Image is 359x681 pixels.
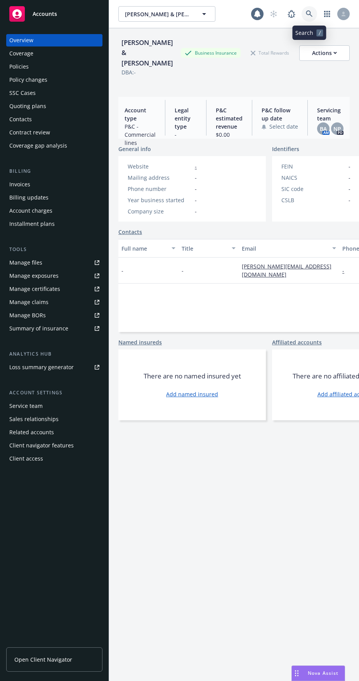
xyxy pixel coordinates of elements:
[6,389,102,397] div: Account settings
[299,45,350,61] button: Actions
[216,106,243,131] span: P&C estimated revenue
[216,131,243,139] span: $0.00
[6,47,102,60] a: Coverage
[9,309,46,322] div: Manage BORs
[349,174,350,182] span: -
[6,322,102,335] a: Summary of insurance
[308,670,338,676] span: Nova Assist
[118,228,142,236] a: Contacts
[6,309,102,322] a: Manage BORs
[6,139,102,152] a: Coverage gap analysis
[6,218,102,230] a: Installment plans
[121,244,167,253] div: Full name
[175,106,197,131] span: Legal entity type
[6,87,102,99] a: SSC Cases
[6,413,102,425] a: Sales relationships
[128,162,192,170] div: Website
[6,74,102,86] a: Policy changes
[272,145,299,153] span: Identifiers
[9,439,74,452] div: Client navigator features
[6,361,102,373] a: Loss summary generator
[6,167,102,175] div: Billing
[9,126,50,139] div: Contract review
[6,296,102,308] a: Manage claims
[302,6,317,22] a: Search
[195,174,197,182] span: -
[6,350,102,358] div: Analytics hub
[262,106,298,122] span: P&C follow up date
[6,191,102,204] a: Billing updates
[349,196,350,204] span: -
[9,270,59,282] div: Manage exposures
[9,139,67,152] div: Coverage gap analysis
[320,125,327,133] span: BA
[281,185,345,193] div: SIC code
[195,196,197,204] span: -
[128,185,192,193] div: Phone number
[317,106,343,122] span: Servicing team
[182,244,227,253] div: Title
[6,60,102,73] a: Policies
[144,371,241,381] span: There are no named insured yet
[9,47,33,60] div: Coverage
[182,267,184,275] span: -
[281,196,345,204] div: CSLB
[247,48,293,58] div: Total Rewards
[6,246,102,253] div: Tools
[121,68,136,76] div: DBA: -
[9,322,68,335] div: Summary of insurance
[6,178,102,191] a: Invoices
[242,263,331,278] a: [PERSON_NAME][EMAIL_ADDRESS][DOMAIN_NAME]
[6,400,102,412] a: Service team
[118,145,151,153] span: General info
[14,655,72,664] span: Open Client Navigator
[9,218,55,230] div: Installment plans
[342,267,350,274] a: -
[125,122,156,147] span: P&C - Commercial lines
[6,100,102,112] a: Quoting plans
[9,283,60,295] div: Manage certificates
[175,131,197,139] span: -
[9,413,59,425] div: Sales relationships
[291,666,345,681] button: Nova Assist
[6,34,102,46] a: Overview
[6,205,102,217] a: Account charges
[33,11,57,17] span: Accounts
[9,191,49,204] div: Billing updates
[9,296,49,308] div: Manage claims
[6,452,102,465] a: Client access
[281,174,345,182] div: NAICS
[9,205,52,217] div: Account charges
[333,125,341,133] span: NP
[6,256,102,269] a: Manage files
[128,174,192,182] div: Mailing address
[6,270,102,282] a: Manage exposures
[6,439,102,452] a: Client navigator features
[6,426,102,439] a: Related accounts
[128,196,192,204] div: Year business started
[9,400,43,412] div: Service team
[9,256,42,269] div: Manage files
[179,239,239,258] button: Title
[319,6,335,22] a: Switch app
[269,122,298,131] span: Select date
[6,126,102,139] a: Contract review
[281,162,345,170] div: FEIN
[6,3,102,25] a: Accounts
[118,338,162,346] a: Named insureds
[118,239,179,258] button: Full name
[284,6,299,22] a: Report a Bug
[349,162,350,170] span: -
[195,185,197,193] span: -
[9,452,43,465] div: Client access
[181,48,241,58] div: Business Insurance
[9,426,54,439] div: Related accounts
[195,163,197,170] a: -
[242,244,328,253] div: Email
[121,267,123,275] span: -
[166,390,218,398] a: Add named insured
[9,100,46,112] div: Quoting plans
[9,361,74,373] div: Loss summary generator
[9,60,29,73] div: Policies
